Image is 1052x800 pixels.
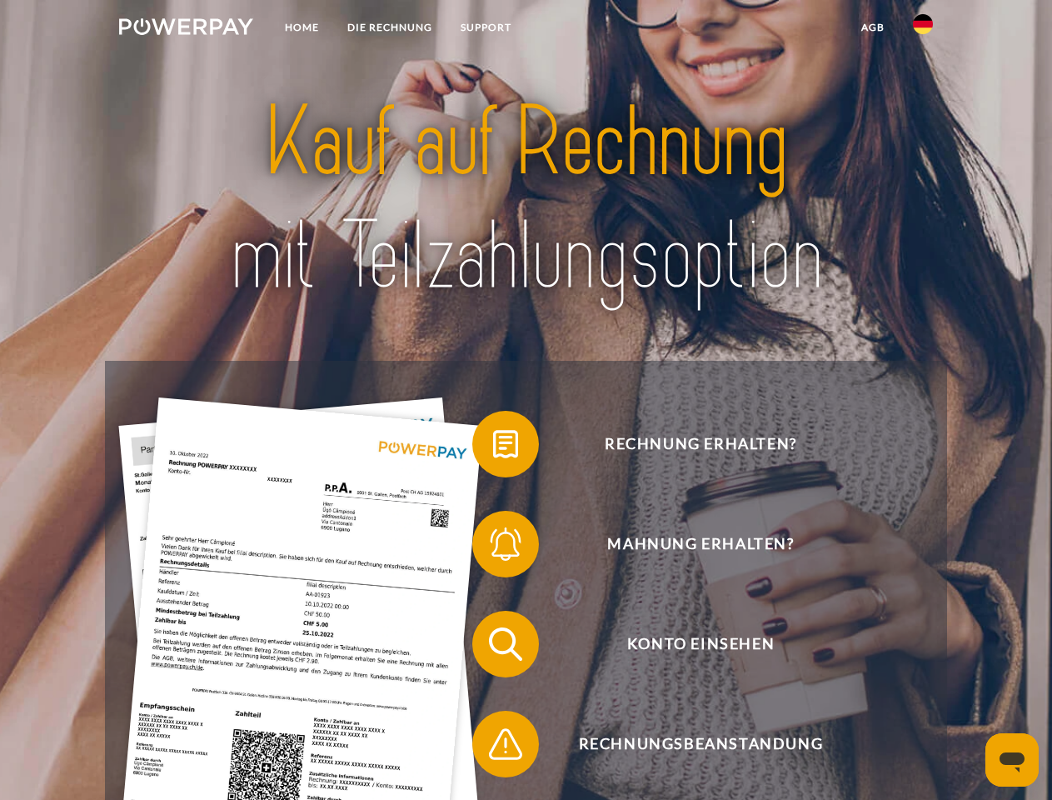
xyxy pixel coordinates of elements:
img: qb_warning.svg [485,723,526,765]
img: qb_bill.svg [485,423,526,465]
span: Mahnung erhalten? [496,511,905,577]
span: Rechnungsbeanstandung [496,711,905,777]
img: qb_search.svg [485,623,526,665]
span: Konto einsehen [496,611,905,677]
img: qb_bell.svg [485,523,526,565]
span: Rechnung erhalten? [496,411,905,477]
button: Konto einsehen [472,611,905,677]
a: DIE RECHNUNG [333,12,446,42]
img: logo-powerpay-white.svg [119,18,253,35]
button: Rechnung erhalten? [472,411,905,477]
a: agb [847,12,899,42]
button: Mahnung erhalten? [472,511,905,577]
img: de [913,14,933,34]
a: SUPPORT [446,12,526,42]
button: Rechnungsbeanstandung [472,711,905,777]
img: title-powerpay_de.svg [159,80,893,319]
iframe: Schaltfläche zum Öffnen des Messaging-Fensters [985,733,1039,787]
a: Home [271,12,333,42]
